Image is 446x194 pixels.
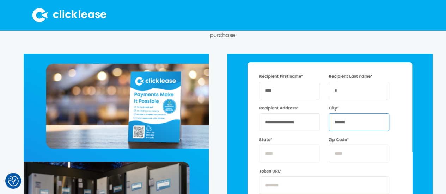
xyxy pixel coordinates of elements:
[259,169,389,175] label: Token URL*
[329,74,389,80] label: Recipient Last name*
[8,176,19,186] img: Revisit consent button
[329,106,389,112] label: City*
[329,137,389,143] label: Zip Code*
[259,106,319,112] label: Recipient Address*
[32,8,106,22] img: Clicklease logo
[8,176,19,186] button: Consent Preferences
[259,74,319,80] label: Recipient First name*
[259,137,319,143] label: State*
